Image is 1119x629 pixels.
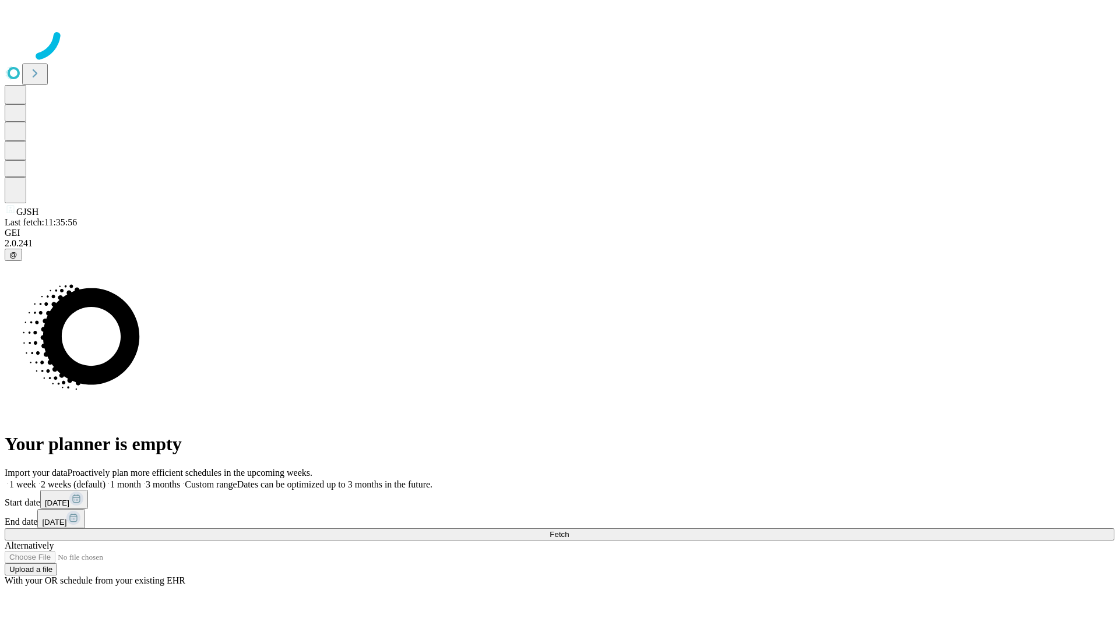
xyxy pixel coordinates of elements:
[40,490,88,509] button: [DATE]
[5,575,185,585] span: With your OR schedule from your existing EHR
[5,490,1114,509] div: Start date
[5,468,68,478] span: Import your data
[5,228,1114,238] div: GEI
[9,479,36,489] span: 1 week
[5,433,1114,455] h1: Your planner is empty
[5,528,1114,540] button: Fetch
[45,499,69,507] span: [DATE]
[41,479,105,489] span: 2 weeks (default)
[550,530,569,539] span: Fetch
[5,540,54,550] span: Alternatively
[5,249,22,261] button: @
[5,217,77,227] span: Last fetch: 11:35:56
[16,207,38,217] span: GJSH
[237,479,432,489] span: Dates can be optimized up to 3 months in the future.
[5,563,57,575] button: Upload a file
[185,479,237,489] span: Custom range
[5,509,1114,528] div: End date
[37,509,85,528] button: [DATE]
[68,468,312,478] span: Proactively plan more efficient schedules in the upcoming weeks.
[110,479,141,489] span: 1 month
[42,518,66,526] span: [DATE]
[146,479,180,489] span: 3 months
[9,250,17,259] span: @
[5,238,1114,249] div: 2.0.241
